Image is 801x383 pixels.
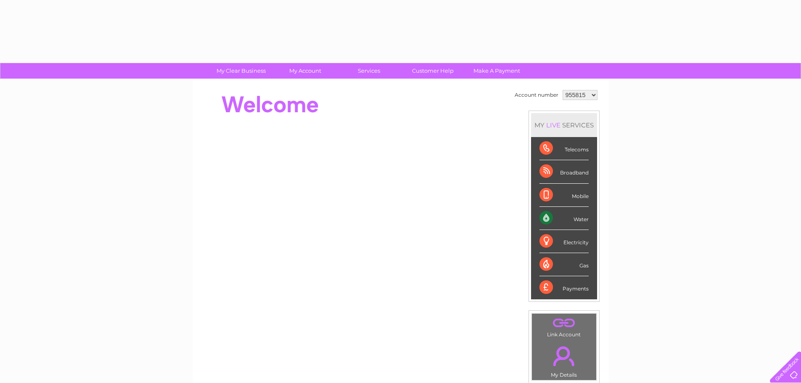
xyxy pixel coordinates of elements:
[539,230,589,253] div: Electricity
[334,63,404,79] a: Services
[545,121,562,129] div: LIVE
[531,339,597,380] td: My Details
[534,341,594,371] a: .
[534,316,594,330] a: .
[206,63,276,79] a: My Clear Business
[513,88,560,102] td: Account number
[398,63,468,79] a: Customer Help
[539,253,589,276] div: Gas
[539,184,589,207] div: Mobile
[270,63,340,79] a: My Account
[539,160,589,183] div: Broadband
[531,113,597,137] div: MY SERVICES
[539,276,589,299] div: Payments
[462,63,531,79] a: Make A Payment
[531,313,597,340] td: Link Account
[539,137,589,160] div: Telecoms
[539,207,589,230] div: Water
